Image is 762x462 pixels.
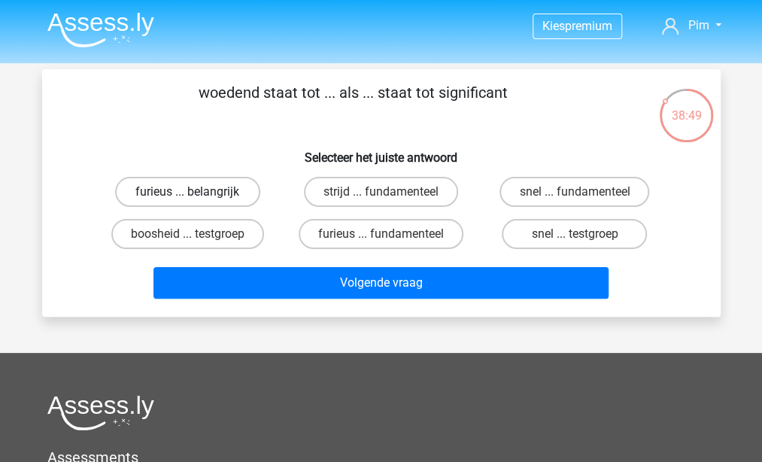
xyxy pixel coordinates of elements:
div: 38:49 [658,87,715,125]
img: Assessly [47,12,154,47]
p: woedend staat tot ... als ... staat tot significant [66,81,640,126]
span: premium [565,19,612,33]
label: boosheid ... testgroep [111,219,264,249]
label: strijd ... fundamenteel [304,177,458,207]
label: snel ... testgroep [502,219,647,249]
span: Kies [542,19,565,33]
span: Pim [688,18,709,32]
a: Pim [656,17,727,35]
label: snel ... fundamenteel [499,177,649,207]
button: Volgende vraag [153,267,609,299]
a: Kiespremium [533,16,621,36]
label: furieus ... belangrijk [115,177,260,207]
h6: Selecteer het juiste antwoord [66,138,697,165]
img: Assessly logo [47,395,154,430]
label: furieus ... fundamenteel [299,219,463,249]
